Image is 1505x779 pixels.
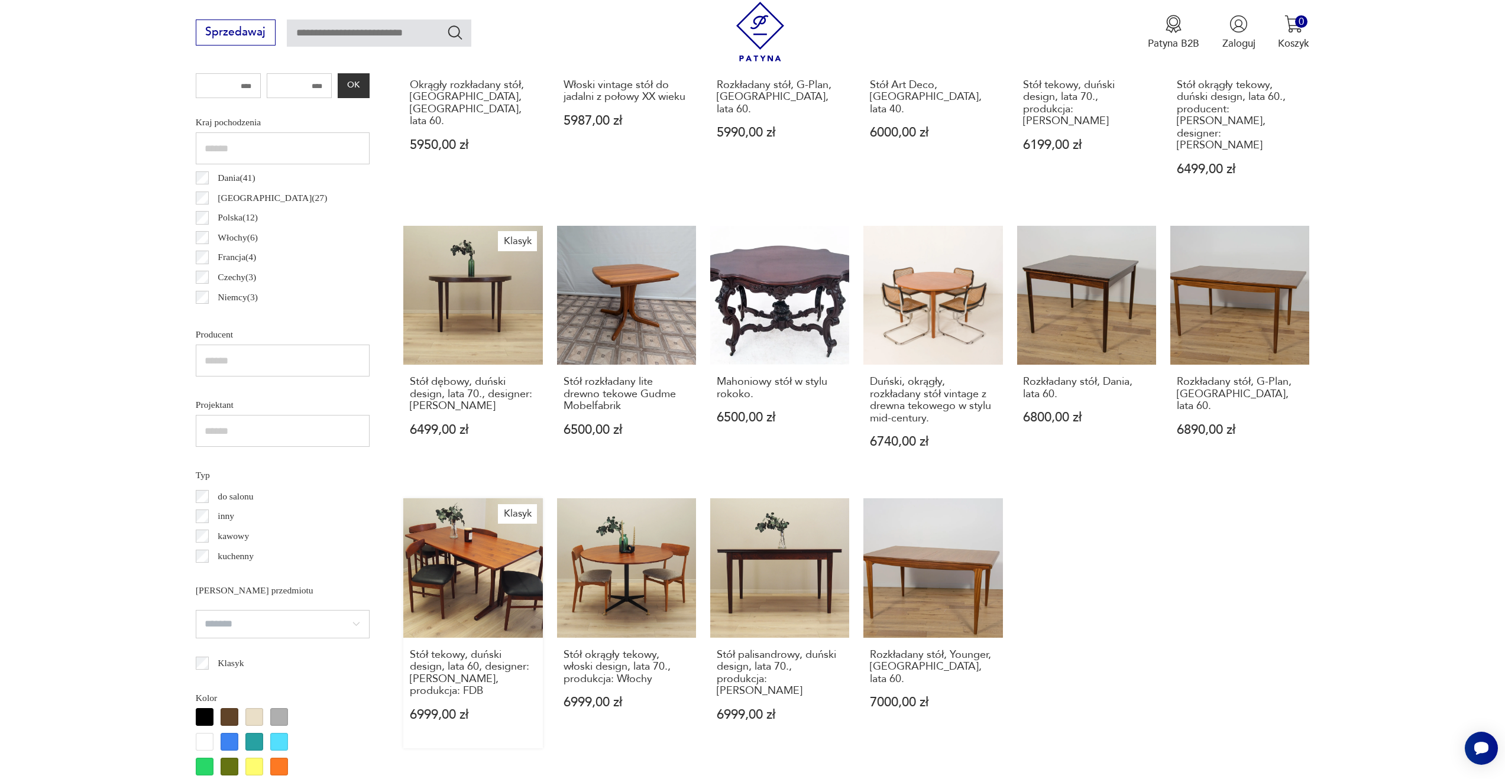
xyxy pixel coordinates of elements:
[196,28,276,38] a: Sprzedawaj
[1023,79,1150,128] h3: Stół tekowy, duński design, lata 70., produkcja: [PERSON_NAME]
[218,270,256,285] p: Czechy ( 3 )
[1017,226,1156,476] a: Rozkładany stół, Dania, lata 60.Rozkładany stół, Dania, lata 60.6800,00 zł
[218,170,255,186] p: Dania ( 41 )
[196,397,370,413] p: Projektant
[1465,732,1498,765] iframe: Smartsupp widget button
[218,190,327,206] p: [GEOGRAPHIC_DATA] ( 27 )
[717,376,843,400] h3: Mahoniowy stół w stylu rokoko.
[870,436,996,448] p: 6740,00 zł
[564,115,690,127] p: 5987,00 zł
[1177,163,1303,176] p: 6499,00 zł
[1295,15,1307,28] div: 0
[196,583,370,598] p: [PERSON_NAME] przedmiotu
[710,498,849,748] a: Stół palisandrowy, duński design, lata 70., produkcja: DaniaStół palisandrowy, duński design, lat...
[218,548,254,564] p: kuchenny
[1170,226,1309,476] a: Rozkładany stół, G-Plan, Wielka Brytania, lata 60.Rozkładany stół, G-Plan, [GEOGRAPHIC_DATA], lat...
[1278,37,1309,50] p: Koszyk
[1177,424,1303,436] p: 6890,00 zł
[196,327,370,342] p: Producent
[717,709,843,721] p: 6999,00 zł
[1177,79,1303,151] h3: Stół okrągły tekowy, duński design, lata 60., producent: [PERSON_NAME], designer: [PERSON_NAME]
[218,528,249,544] p: kawowy
[870,649,996,685] h3: Rozkładany stół, Younger, [GEOGRAPHIC_DATA], lata 60.
[1229,15,1248,33] img: Ikonka użytkownika
[218,210,258,225] p: Polska ( 12 )
[338,73,370,98] button: OK
[870,376,996,424] h3: Duński, okrągły, rozkładany stół vintage z drewna tekowego w stylu mid-century.
[564,424,690,436] p: 6500,00 zł
[717,79,843,115] h3: Rozkładany stół, G-Plan, [GEOGRAPHIC_DATA], lata 60.
[1148,37,1199,50] p: Patyna B2B
[1222,37,1255,50] p: Zaloguj
[446,24,464,41] button: Szukaj
[1148,15,1199,50] button: Patyna B2B
[196,468,370,483] p: Typ
[218,230,258,245] p: Włochy ( 6 )
[1023,376,1150,400] h3: Rozkładany stół, Dania, lata 60.
[564,696,690,709] p: 6999,00 zł
[717,126,843,139] p: 5990,00 zł
[218,489,253,504] p: do salonu
[557,498,696,748] a: Stół okrągły tekowy, włoski design, lata 70., produkcja: WłochyStół okrągły tekowy, włoski design...
[1284,15,1303,33] img: Ikona koszyka
[1222,15,1255,50] button: Zaloguj
[870,79,996,115] h3: Stół Art Deco, [GEOGRAPHIC_DATA], lata 40.
[557,226,696,476] a: Stół rozkładany lite drewno tekowe Gudme MobelfabrikStół rozkładany lite drewno tekowe Gudme Mobe...
[1023,139,1150,151] p: 6199,00 zł
[218,290,258,305] p: Niemcy ( 3 )
[196,115,370,130] p: Kraj pochodzenia
[870,126,996,139] p: 6000,00 zł
[218,249,256,265] p: Francja ( 4 )
[218,508,234,524] p: inny
[410,649,536,697] h3: Stół tekowy, duński design, lata 60, designer: [PERSON_NAME], produkcja: FDB
[403,498,542,748] a: KlasykStół tekowy, duński design, lata 60, designer: Børge Mogensen, produkcja: FDBStół tekowy, d...
[1177,376,1303,412] h3: Rozkładany stół, G-Plan, [GEOGRAPHIC_DATA], lata 60.
[410,376,536,412] h3: Stół dębowy, duński design, lata 70., designer: [PERSON_NAME]
[218,655,244,671] p: Klasyk
[564,649,690,685] h3: Stół okrągły tekowy, włoski design, lata 70., produkcja: Włochy
[863,226,1002,476] a: Duński, okrągły, rozkładany stół vintage z drewna tekowego w stylu mid-century.Duński, okrągły, r...
[196,690,370,706] p: Kolor
[218,309,259,324] p: Szwecja ( 3 )
[870,696,996,709] p: 7000,00 zł
[717,411,843,424] p: 6500,00 zł
[196,20,276,46] button: Sprzedawaj
[710,226,849,476] a: Mahoniowy stół w stylu rokoko.Mahoniowy stół w stylu rokoko.6500,00 zł
[410,79,536,128] h3: Okrągły rozkładany stół, [GEOGRAPHIC_DATA], [GEOGRAPHIC_DATA], lata 60.
[730,2,790,61] img: Patyna - sklep z meblami i dekoracjami vintage
[1148,15,1199,50] a: Ikona medaluPatyna B2B
[1023,411,1150,424] p: 6800,00 zł
[410,139,536,151] p: 5950,00 zł
[1278,15,1309,50] button: 0Koszyk
[403,226,542,476] a: KlasykStół dębowy, duński design, lata 70., designer: Kai KristiansenStół dębowy, duński design, ...
[1164,15,1183,33] img: Ikona medalu
[564,376,690,412] h3: Stół rozkładany lite drewno tekowe Gudme Mobelfabrik
[863,498,1002,748] a: Rozkładany stół, Younger, Wielka Brytania, lata 60.Rozkładany stół, Younger, [GEOGRAPHIC_DATA], l...
[717,649,843,697] h3: Stół palisandrowy, duński design, lata 70., produkcja: [PERSON_NAME]
[410,709,536,721] p: 6999,00 zł
[564,79,690,103] h3: Włoski vintage stół do jadalni z połowy XX wieku
[410,424,536,436] p: 6499,00 zł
